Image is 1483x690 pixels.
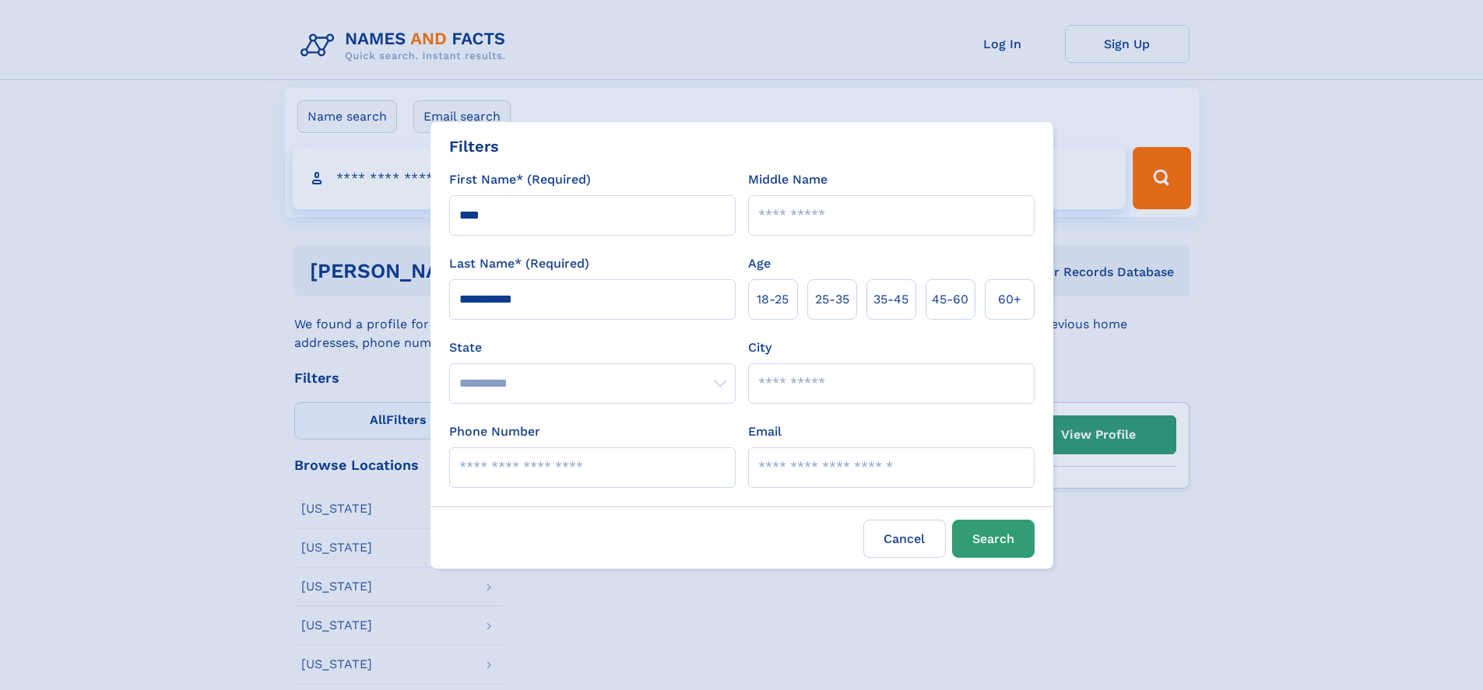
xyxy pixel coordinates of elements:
span: 60+ [998,290,1021,309]
label: First Name* (Required) [449,170,591,189]
label: Phone Number [449,422,540,441]
label: Last Name* (Required) [449,254,589,273]
label: Middle Name [748,170,828,189]
button: Search [952,520,1035,558]
div: Filters [449,135,499,158]
span: 18‑25 [757,290,789,309]
label: Email [748,422,782,441]
label: Cancel [863,520,946,558]
label: City [748,338,771,357]
label: State [449,338,736,357]
span: 35‑45 [873,290,908,309]
span: 45‑60 [932,290,968,309]
label: Age [748,254,771,273]
span: 25‑35 [815,290,849,309]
